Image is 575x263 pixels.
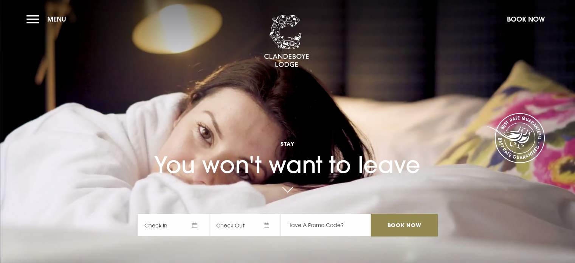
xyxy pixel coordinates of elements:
h1: You won't want to leave [137,123,437,178]
span: Check In [137,214,209,237]
button: Menu [26,11,70,27]
span: Check Out [209,214,281,237]
span: Stay [137,140,437,147]
input: Have A Promo Code? [281,214,371,237]
span: Menu [47,15,66,23]
input: Book Now [371,214,437,237]
button: Book Now [503,11,549,27]
img: Clandeboye Lodge [264,15,309,68]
